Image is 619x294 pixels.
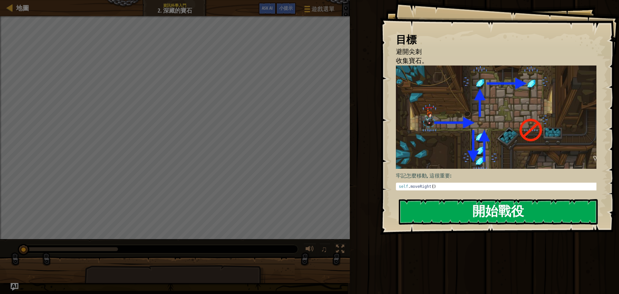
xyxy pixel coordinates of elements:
button: Ask AI [259,3,276,15]
li: 收集寶石。 [388,56,595,66]
button: Ask AI [11,283,18,291]
span: 收集寶石。 [396,56,428,65]
span: ♫ [321,244,327,254]
button: 開始戰役 [399,199,598,225]
button: 調整音量 [303,243,316,257]
span: 地圖 [16,4,29,12]
span: Ask AI [262,5,273,11]
p: 牢記怎麼移動, 這很重要: [396,172,601,179]
button: 切換全螢幕 [334,243,347,257]
a: 地圖 [13,4,29,12]
li: 避開尖刺 [388,47,595,56]
button: ♫ [319,243,330,257]
span: 小提示 [279,5,293,11]
div: 目標 [396,32,596,47]
img: 深藏的寶石 [396,66,601,169]
span: 遊戲選單 [311,5,335,13]
span: 避開尖刺 [396,47,422,56]
button: 遊戲選單 [299,3,339,18]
